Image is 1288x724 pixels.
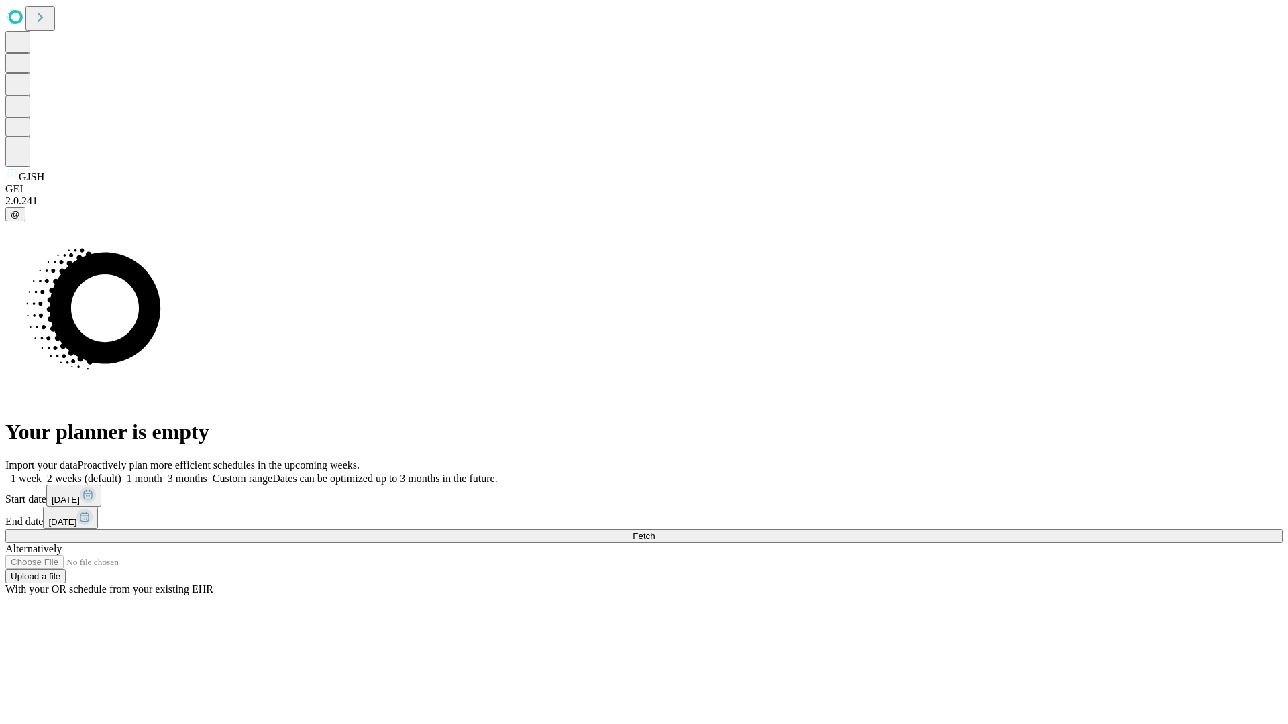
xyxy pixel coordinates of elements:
div: GEI [5,183,1283,195]
span: Proactively plan more efficient schedules in the upcoming weeks. [78,459,360,471]
div: 2.0.241 [5,195,1283,207]
span: Custom range [213,473,272,484]
span: Alternatively [5,543,62,554]
span: Dates can be optimized up to 3 months in the future. [272,473,497,484]
span: 1 month [127,473,162,484]
span: GJSH [19,171,44,182]
span: @ [11,209,20,219]
span: 2 weeks (default) [47,473,121,484]
div: Start date [5,485,1283,507]
button: Upload a file [5,569,66,583]
span: 3 months [168,473,207,484]
span: With your OR schedule from your existing EHR [5,583,213,595]
span: 1 week [11,473,42,484]
span: [DATE] [52,495,80,505]
button: [DATE] [43,507,98,529]
button: [DATE] [46,485,101,507]
span: Fetch [633,531,655,541]
button: @ [5,207,25,221]
h1: Your planner is empty [5,420,1283,444]
span: [DATE] [48,517,76,527]
span: Import your data [5,459,78,471]
div: End date [5,507,1283,529]
button: Fetch [5,529,1283,543]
